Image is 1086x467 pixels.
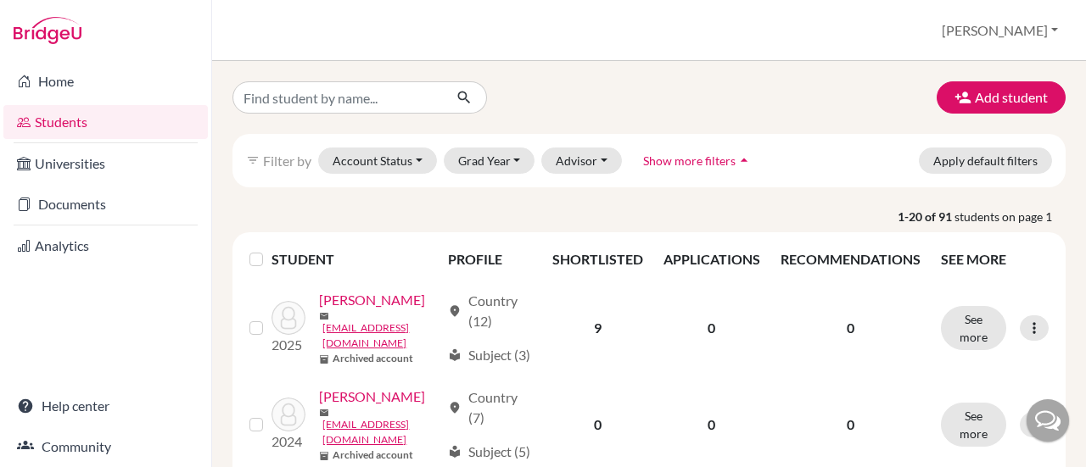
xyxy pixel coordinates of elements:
span: students on page 1 [954,208,1066,225]
b: Archived account [333,351,413,366]
i: filter_list [246,153,260,167]
button: Grad Year [444,147,535,174]
a: Documents [3,187,208,221]
th: STUDENT [271,239,437,280]
a: Home [3,64,208,98]
strong: 1-20 of 91 [898,208,954,225]
span: local_library [448,348,462,362]
span: inventory_2 [319,451,329,461]
span: location_on [448,304,462,318]
div: Country (12) [448,291,532,331]
span: mail [319,408,329,418]
p: 2025 [271,335,305,355]
span: Show more filters [643,153,736,168]
a: [EMAIL_ADDRESS][DOMAIN_NAME] [322,417,439,448]
p: 0 [781,414,921,435]
span: inventory_2 [319,354,329,364]
p: 0 [781,318,921,338]
a: Students [3,105,208,139]
td: 9 [542,280,653,376]
button: See more [941,306,1006,350]
th: SHORTLISTED [542,239,653,280]
img: Alvarez, Marycarmen [271,398,305,431]
a: Analytics [3,229,208,263]
th: RECOMMENDATIONS [770,239,931,280]
td: 0 [653,280,770,376]
span: Filter by [263,153,311,169]
div: Country (7) [448,387,532,428]
input: Find student by name... [232,81,443,114]
div: Subject (5) [448,442,530,462]
span: mail [319,311,329,321]
button: Apply default filters [919,147,1052,174]
a: [PERSON_NAME] [319,290,425,310]
img: Bridge-U [14,17,81,44]
b: Archived account [333,448,413,463]
button: See more [941,403,1006,447]
th: SEE MORE [931,239,1059,280]
a: Community [3,430,208,464]
button: Advisor [541,147,622,174]
button: Account Status [318,147,437,174]
a: [PERSON_NAME] [319,386,425,407]
div: Subject (3) [448,345,530,365]
span: local_library [448,445,462,459]
p: 2024 [271,431,305,452]
img: Aguilar, Yara [271,301,305,335]
span: Ayuda [36,12,83,27]
button: Add student [937,81,1066,114]
th: APPLICATIONS [653,239,770,280]
i: arrow_drop_up [736,152,753,169]
a: Universities [3,147,208,181]
a: [EMAIL_ADDRESS][DOMAIN_NAME] [322,320,439,351]
button: [PERSON_NAME] [934,14,1066,47]
span: location_on [448,401,462,414]
a: Help center [3,389,208,423]
button: Show more filtersarrow_drop_up [629,147,767,174]
th: PROFILE [438,239,542,280]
